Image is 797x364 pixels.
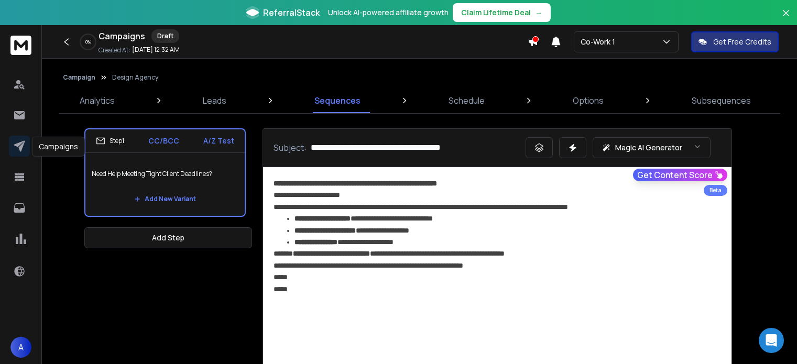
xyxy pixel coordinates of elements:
p: Design Agency [112,73,158,82]
button: Close banner [779,6,793,31]
div: Draft [151,29,179,43]
button: Get Content Score [633,169,727,181]
button: Claim Lifetime Deal→ [453,3,551,22]
p: 0 % [85,39,91,45]
button: Add Step [84,227,252,248]
p: Analytics [80,94,115,107]
button: A [10,337,31,358]
p: Subsequences [692,94,751,107]
p: Options [573,94,604,107]
div: Beta [704,185,727,196]
a: Sequences [308,88,367,113]
p: [DATE] 12:32 AM [132,46,180,54]
button: Magic AI Generator [593,137,711,158]
p: Unlock AI-powered affiliate growth [328,7,449,18]
p: Leads [203,94,226,107]
p: Schedule [449,94,485,107]
span: → [535,7,542,18]
li: Step1CC/BCCA/Z TestNeed Help Meeting Tight Client Deadlines?Add New Variant [84,128,246,217]
a: Leads [196,88,233,113]
p: Get Free Credits [713,37,771,47]
h1: Campaigns [99,30,145,42]
p: Created At: [99,46,130,54]
p: Co-Work 1 [581,37,619,47]
p: Magic AI Generator [615,142,682,153]
a: Schedule [442,88,491,113]
p: Need Help Meeting Tight Client Deadlines? [92,159,238,189]
a: Options [566,88,610,113]
a: Subsequences [685,88,757,113]
p: Subject: [274,141,307,154]
button: Get Free Credits [691,31,779,52]
p: CC/BCC [148,136,179,146]
span: ReferralStack [263,6,320,19]
button: Campaign [63,73,95,82]
a: Analytics [73,88,121,113]
p: Sequences [314,94,361,107]
p: A/Z Test [203,136,234,146]
button: Add New Variant [126,189,204,209]
div: Open Intercom Messenger [759,328,784,353]
div: Step 1 [96,136,124,146]
div: Campaigns [32,137,85,157]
